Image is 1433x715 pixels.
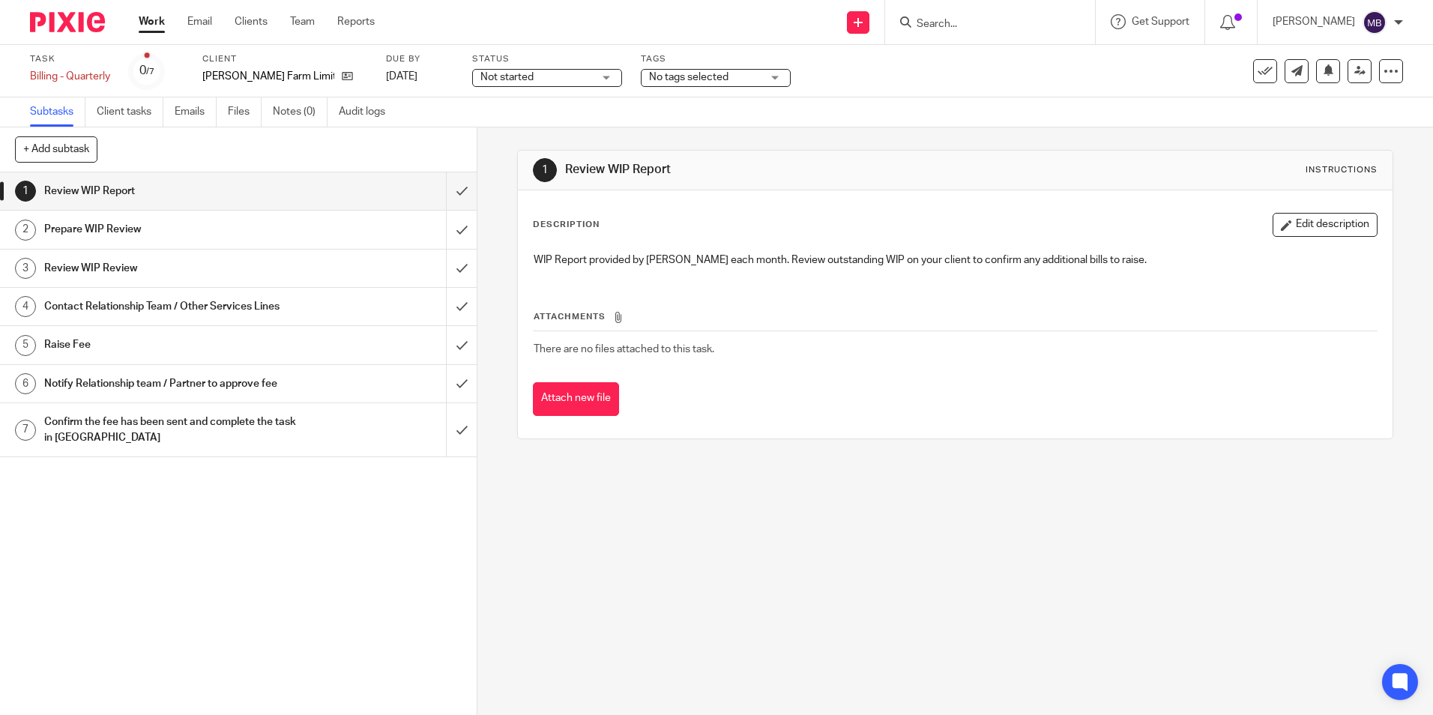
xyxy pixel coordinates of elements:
h1: Notify Relationship team / Partner to approve fee [44,372,302,395]
div: 4 [15,296,36,317]
label: Task [30,53,110,65]
p: Description [533,219,600,231]
a: Audit logs [339,97,396,127]
span: Get Support [1132,16,1189,27]
a: Emails [175,97,217,127]
span: [DATE] [386,71,417,82]
span: There are no files attached to this task. [534,344,714,355]
h1: Raise Fee [44,334,302,356]
h1: Prepare WIP Review [44,218,302,241]
button: Edit description [1273,213,1378,237]
input: Search [915,18,1050,31]
h1: Contact Relationship Team / Other Services Lines [44,295,302,318]
label: Tags [641,53,791,65]
p: WIP Report provided by [PERSON_NAME] each month. Review outstanding WIP on your client to confirm... [534,253,1376,268]
h1: Review WIP Report [565,162,987,178]
div: 2 [15,220,36,241]
span: Not started [480,72,534,82]
a: Email [187,14,212,29]
div: 6 [15,373,36,394]
div: Instructions [1306,164,1378,176]
div: 3 [15,258,36,279]
label: Client [202,53,367,65]
img: svg%3E [1363,10,1387,34]
small: /7 [146,67,154,76]
span: No tags selected [649,72,728,82]
span: Attachments [534,313,606,321]
div: Billing - Quarterly [30,69,110,84]
a: Subtasks [30,97,85,127]
p: [PERSON_NAME] Farm Limited [202,69,334,84]
img: Pixie [30,12,105,32]
button: Attach new file [533,382,619,416]
div: 0 [139,62,154,79]
div: 1 [533,158,557,182]
button: + Add subtask [15,136,97,162]
a: Notes (0) [273,97,328,127]
div: 7 [15,420,36,441]
a: Client tasks [97,97,163,127]
h1: Review WIP Report [44,180,302,202]
label: Due by [386,53,453,65]
h1: Confirm the fee has been sent and complete the task in [GEOGRAPHIC_DATA] [44,411,302,449]
p: [PERSON_NAME] [1273,14,1355,29]
a: Team [290,14,315,29]
a: Work [139,14,165,29]
a: Reports [337,14,375,29]
a: Files [228,97,262,127]
div: 5 [15,335,36,356]
label: Status [472,53,622,65]
h1: Review WIP Review [44,257,302,280]
a: Clients [235,14,268,29]
div: 1 [15,181,36,202]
